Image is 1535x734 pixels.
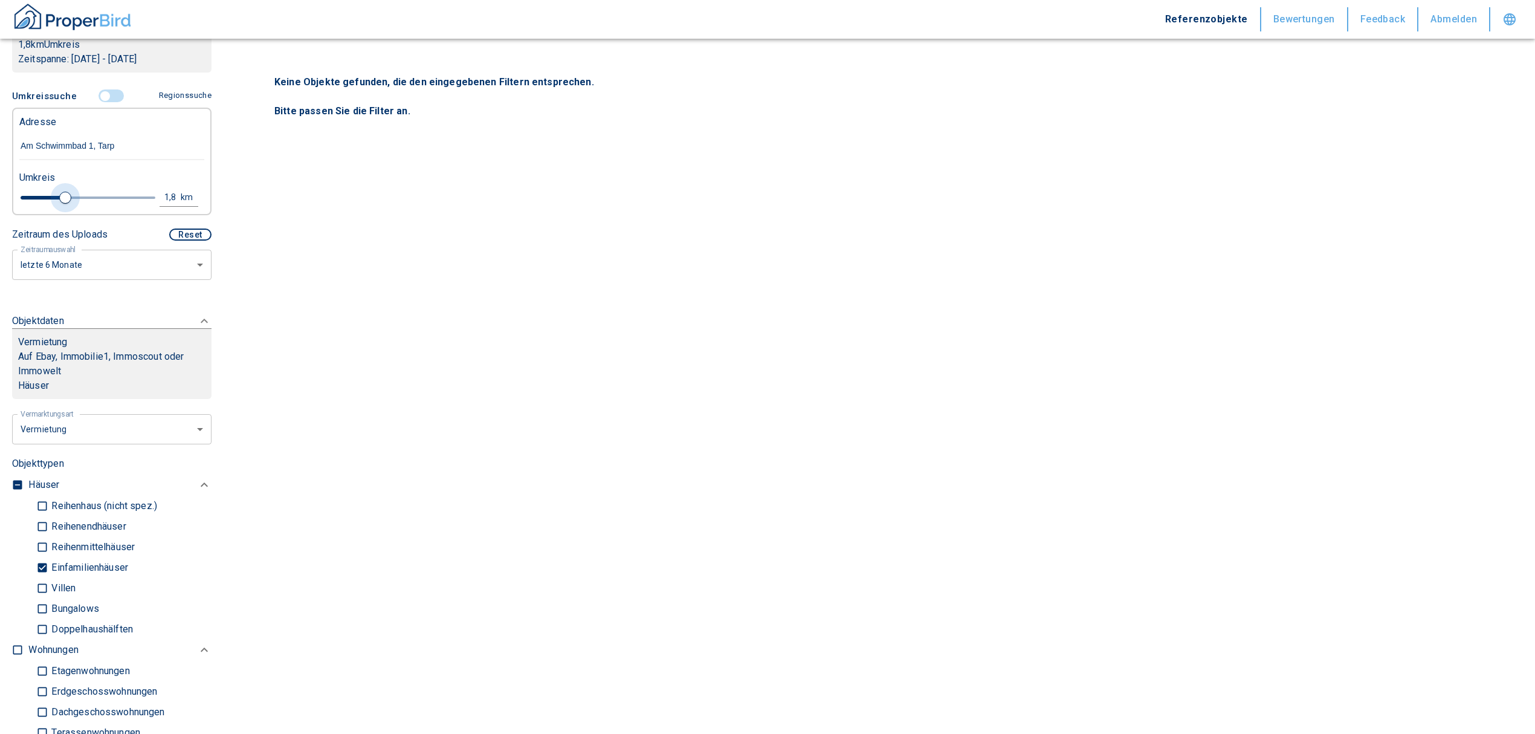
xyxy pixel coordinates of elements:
button: Feedback [1348,7,1419,31]
p: 1,8 km Umkreis [18,37,205,52]
div: letzte 6 Monate [12,413,212,445]
div: letzte 6 Monate [12,248,212,281]
button: 1,8km [160,189,198,207]
div: Wohnungen [28,640,212,661]
p: Zeitraum des Uploads [12,227,108,242]
button: Regionssuche [154,85,212,106]
input: Adresse ändern [19,132,204,160]
p: Vermietung [18,335,68,349]
button: Bewertungen [1261,7,1348,31]
p: Reihenmittelhäuser [48,542,135,552]
p: Wohnungen [28,643,78,657]
p: Adresse [19,115,56,129]
p: Objekttypen [12,456,212,471]
p: Reihenendhäuser [48,522,126,531]
div: ObjektdatenVermietungAuf Ebay, Immobilie1, Immoscout oder ImmoweltHäuser [12,302,212,411]
button: Reset [169,229,212,241]
p: Doppelhaushälften [48,625,133,634]
p: Einfamilienhäuser [48,563,128,573]
button: Referenzobjekte [1153,7,1261,31]
p: Häuser [18,378,205,393]
p: Objektdaten [12,314,64,328]
p: Umkreis [19,171,55,185]
p: Häuser [28,478,59,492]
button: Umkreissuche [12,85,82,108]
img: ProperBird Logo and Home Button [12,2,133,32]
p: Dachgeschosswohnungen [48,707,164,717]
button: Abmelden [1418,7,1490,31]
button: ProperBird Logo and Home Button [12,2,133,37]
p: Bungalows [48,604,99,614]
p: Erdgeschosswohnungen [48,687,157,697]
p: Reihenhaus (nicht spez.) [48,501,157,511]
p: Auf Ebay, Immobilie1, Immoscout oder Immowelt [18,349,205,378]
div: Häuser [28,475,212,496]
p: Villen [48,583,76,593]
p: Etagenwohnungen [48,666,129,676]
div: km [184,190,195,205]
p: Zeitspanne: [DATE] - [DATE] [18,52,205,67]
div: 1,8 [163,190,184,205]
p: Keine Objekte gefunden, die den eingegebenen Filtern entsprechen. Bitte passen Sie die Filter an. [274,75,1484,119]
